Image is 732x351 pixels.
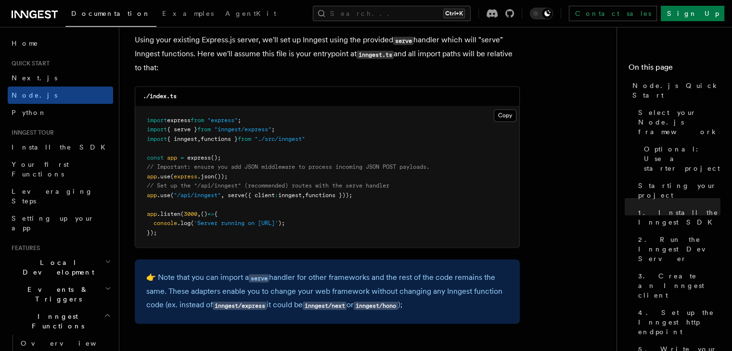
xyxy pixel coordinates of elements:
span: 2. Run the Inngest Dev Server [638,235,720,263]
span: express [187,154,211,161]
span: Home [12,38,39,48]
span: .listen [157,211,180,217]
span: Next.js [12,74,57,82]
span: ( [191,220,194,226]
a: Node.js Quick Start [629,77,720,104]
span: "express" [207,117,238,124]
span: Your first Functions [12,161,69,178]
span: "./src/inngest" [255,136,305,142]
code: serve [249,274,269,282]
span: }); [147,229,157,236]
span: 3000 [184,211,197,217]
span: "/api/inngest" [174,192,221,199]
p: 👉 Note that you can import a handler for other frameworks and the rest of the code remains the sa... [146,271,508,312]
span: 1. Install the Inngest SDK [638,208,720,227]
span: , [197,136,201,142]
span: { serve } [167,126,197,133]
span: => [207,211,214,217]
span: import [147,117,167,124]
a: 3. Create an Inngest client [634,267,720,304]
code: serve [393,37,413,45]
span: console [154,220,177,226]
span: from [197,126,211,133]
button: Inngest Functions [8,308,113,335]
span: const [147,154,164,161]
a: Documentation [65,3,156,27]
code: inngest.ts [357,50,394,59]
span: Overview [21,339,120,347]
a: Your first Functions [8,156,113,183]
span: Documentation [71,10,151,17]
a: Sign Up [661,6,724,21]
h4: On this page [629,62,720,77]
button: Toggle dark mode [530,8,553,19]
span: Select your Node.js framework [638,108,720,137]
span: { [214,211,218,217]
span: .use [157,192,170,199]
code: inngest/next [303,301,347,310]
button: Events & Triggers [8,281,113,308]
a: Contact sales [569,6,657,21]
span: from [191,117,204,124]
a: 4. Set up the Inngest http endpoint [634,304,720,340]
span: 'Server running on [URL]' [194,220,278,226]
span: from [238,136,251,142]
code: inngest/express [213,301,267,310]
button: Copy [494,109,516,122]
span: express [174,173,197,180]
span: app [147,173,157,180]
span: app [147,211,157,217]
span: , [197,211,201,217]
a: Select your Node.js framework [634,104,720,140]
span: .json [197,173,214,180]
span: "inngest/express" [214,126,271,133]
kbd: Ctrl+K [443,9,465,18]
span: Inngest tour [8,129,54,137]
a: AgentKit [219,3,282,26]
a: Next.js [8,69,113,87]
span: Install the SDK [12,143,111,151]
span: functions } [201,136,238,142]
span: () [201,211,207,217]
span: import [147,136,167,142]
span: functions })); [305,192,352,199]
a: Setting up your app [8,210,113,237]
span: { inngest [167,136,197,142]
span: Setting up your app [12,214,94,232]
a: Leveraging Steps [8,183,113,210]
button: Local Development [8,254,113,281]
span: Local Development [8,258,105,277]
code: inngest/hono [354,301,398,310]
a: Python [8,104,113,121]
span: Starting your project [638,181,720,200]
span: Quick start [8,60,50,67]
span: ( [170,173,174,180]
a: Node.js [8,87,113,104]
span: ; [238,117,241,124]
span: express [167,117,191,124]
span: inngest [278,192,302,199]
span: AgentKit [225,10,276,17]
span: 4. Set up the Inngest http endpoint [638,308,720,337]
span: Inngest Functions [8,312,104,331]
p: Using your existing Express.js server, we'll set up Inngest using the provided handler which will... [135,33,520,75]
span: ( [180,211,184,217]
span: ); [278,220,285,226]
span: serve [228,192,244,199]
span: import [147,126,167,133]
span: Examples [162,10,214,17]
span: app [147,192,157,199]
span: app [167,154,177,161]
span: : [275,192,278,199]
span: ({ client [244,192,275,199]
span: (); [211,154,221,161]
span: // Set up the "/api/inngest" (recommended) routes with the serve handler [147,182,389,189]
span: Python [12,109,47,116]
span: ; [271,126,275,133]
a: Optional: Use a starter project [640,140,720,177]
a: Install the SDK [8,138,113,156]
a: serve [249,273,269,282]
span: ()); [214,173,228,180]
span: .use [157,173,170,180]
span: = [180,154,184,161]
